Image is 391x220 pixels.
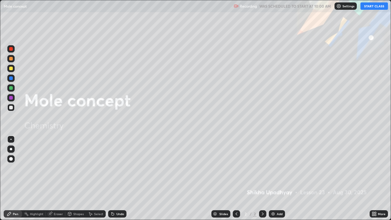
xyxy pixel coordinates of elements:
[116,212,124,215] div: Undo
[336,4,341,9] img: class-settings-icons
[271,211,276,216] img: add-slide-button
[378,212,386,215] div: More
[54,212,63,215] div: Eraser
[259,3,331,9] h5: WAS SCHEDULED TO START AT 10:00 AM
[253,211,257,217] div: 2
[73,212,84,215] div: Shapes
[277,212,283,215] div: Add
[360,2,388,10] button: START CLASS
[243,212,249,216] div: 2
[250,212,252,216] div: /
[30,212,43,215] div: Highlight
[219,212,228,215] div: Slides
[234,4,239,9] img: recording.375f2c34.svg
[4,4,27,9] p: Mole concept
[13,212,18,215] div: Pen
[240,4,257,9] p: Recording
[342,5,354,8] p: Settings
[94,212,103,215] div: Select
